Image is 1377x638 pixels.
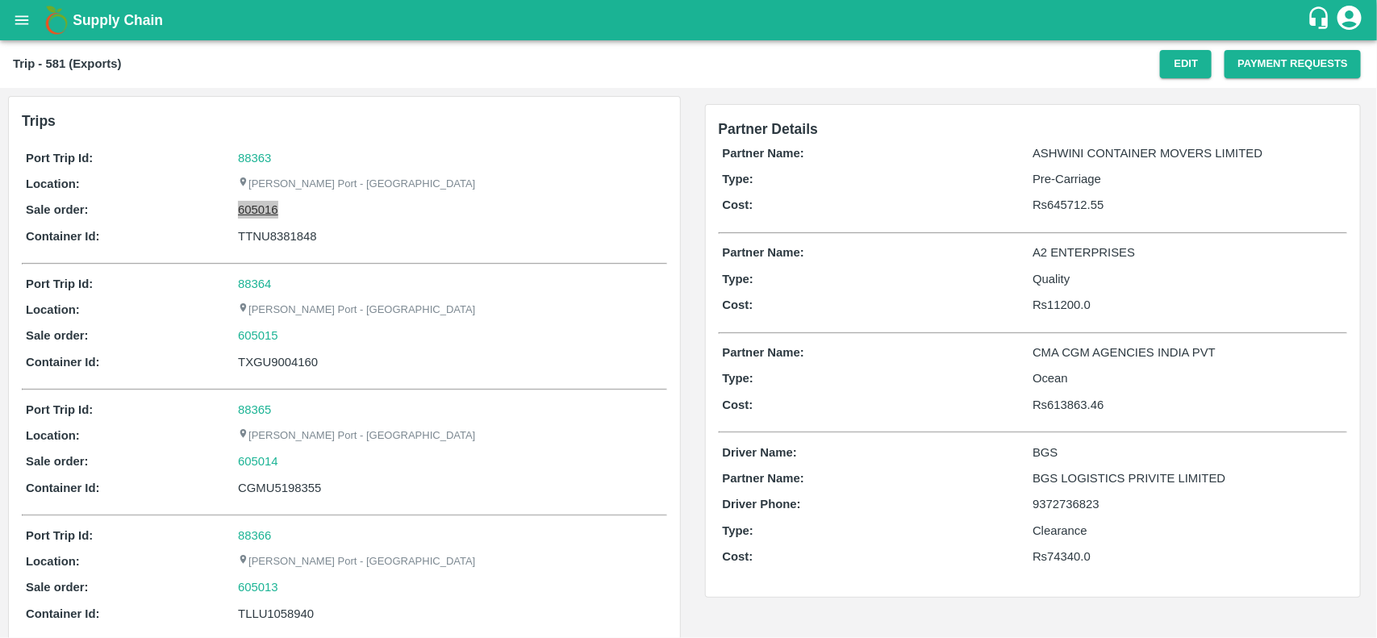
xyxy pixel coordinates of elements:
[723,173,754,186] b: Type:
[1033,144,1343,162] p: ASHWINI CONTAINER MOVERS LIMITED
[238,554,475,569] p: [PERSON_NAME] Port - [GEOGRAPHIC_DATA]
[26,277,93,290] b: Port Trip Id:
[723,198,753,211] b: Cost:
[1033,548,1343,565] p: Rs 74340.0
[238,152,271,165] a: 88363
[723,398,753,411] b: Cost:
[719,121,819,137] span: Partner Details
[1225,50,1361,78] button: Payment Requests
[26,555,80,568] b: Location:
[26,607,100,620] b: Container Id:
[723,524,754,537] b: Type:
[26,529,93,542] b: Port Trip Id:
[22,113,56,129] b: Trips
[1033,444,1343,461] p: BGS
[238,177,475,192] p: [PERSON_NAME] Port - [GEOGRAPHIC_DATA]
[238,353,662,371] div: TXGU9004160
[26,455,89,468] b: Sale order:
[1033,396,1343,414] p: Rs 613863.46
[13,57,121,70] b: Trip - 581 (Exports)
[1033,296,1343,314] p: Rs 11200.0
[40,4,73,36] img: logo
[238,201,278,219] a: 605016
[73,12,163,28] b: Supply Chain
[723,273,754,286] b: Type:
[1033,522,1343,540] p: Clearance
[723,147,804,160] b: Partner Name:
[1160,50,1212,78] button: Edit
[26,152,93,165] b: Port Trip Id:
[723,446,797,459] b: Driver Name:
[26,177,80,190] b: Location:
[238,605,662,623] div: TLLU1058940
[26,203,89,216] b: Sale order:
[1033,469,1343,487] p: BGS LOGISTICS PRIVITE LIMITED
[26,356,100,369] b: Container Id:
[238,277,271,290] a: 88364
[1033,495,1343,513] p: 9372736823
[1033,170,1343,188] p: Pre-Carriage
[723,246,804,259] b: Partner Name:
[238,578,278,596] a: 605013
[723,346,804,359] b: Partner Name:
[26,429,80,442] b: Location:
[238,452,278,470] a: 605014
[723,498,801,511] b: Driver Phone:
[26,303,80,316] b: Location:
[26,230,100,243] b: Container Id:
[723,472,804,485] b: Partner Name:
[238,479,662,497] div: CGMU5198355
[26,581,89,594] b: Sale order:
[26,482,100,494] b: Container Id:
[26,329,89,342] b: Sale order:
[238,428,475,444] p: [PERSON_NAME] Port - [GEOGRAPHIC_DATA]
[26,403,93,416] b: Port Trip Id:
[238,302,475,318] p: [PERSON_NAME] Port - [GEOGRAPHIC_DATA]
[1033,344,1343,361] p: CMA CGM AGENCIES INDIA PVT
[238,227,662,245] div: TTNU8381848
[723,550,753,563] b: Cost:
[238,327,278,344] a: 605015
[238,403,271,416] a: 88365
[3,2,40,39] button: open drawer
[723,372,754,385] b: Type:
[1033,270,1343,288] p: Quality
[73,9,1307,31] a: Supply Chain
[723,298,753,311] b: Cost:
[238,529,271,542] a: 88366
[1335,3,1364,37] div: account of current user
[1307,6,1335,35] div: customer-support
[1033,369,1343,387] p: Ocean
[1033,196,1343,214] p: Rs 645712.55
[1033,244,1343,261] p: A2 ENTERPRISES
